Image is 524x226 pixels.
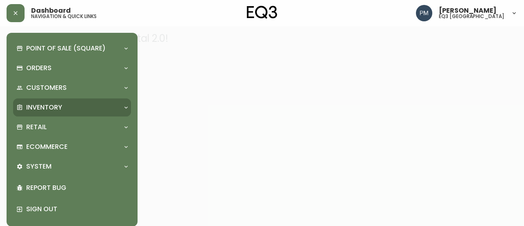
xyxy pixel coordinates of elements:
div: Report Bug [13,177,131,199]
p: System [26,162,52,171]
div: Sign Out [13,199,131,220]
div: Customers [13,79,131,97]
h5: eq3 [GEOGRAPHIC_DATA] [439,14,504,19]
h5: navigation & quick links [31,14,97,19]
img: 0a7c5790205149dfd4c0ba0a3a48f705 [416,5,432,21]
div: System [13,158,131,176]
div: Ecommerce [13,138,131,156]
div: Orders [13,59,131,77]
p: Customers [26,83,67,92]
img: logo [247,6,277,19]
p: Orders [26,64,52,73]
p: Point of Sale (Square) [26,44,106,53]
div: Point of Sale (Square) [13,39,131,57]
p: Inventory [26,103,62,112]
p: Ecommerce [26,142,68,151]
div: Inventory [13,98,131,116]
span: Dashboard [31,7,71,14]
div: Retail [13,118,131,136]
p: Report Bug [26,183,128,192]
p: Sign Out [26,205,128,214]
p: Retail [26,123,47,132]
span: [PERSON_NAME] [439,7,497,14]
